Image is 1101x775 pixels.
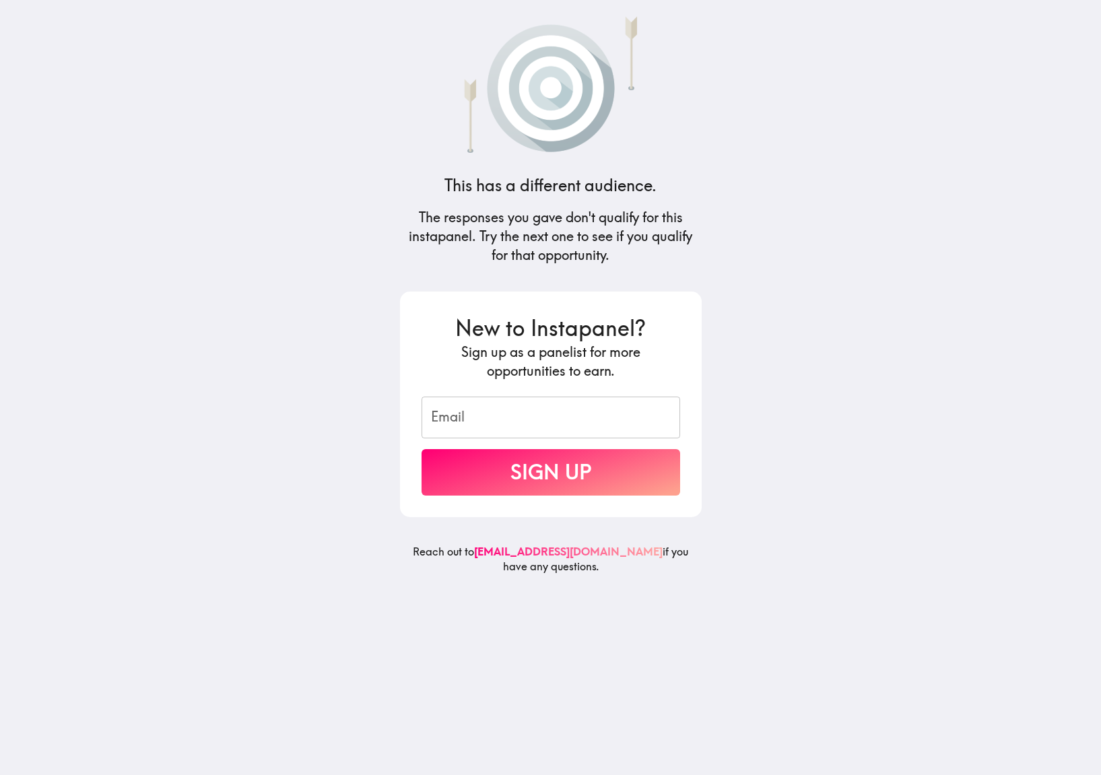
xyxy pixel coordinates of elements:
img: Arrows that have missed a target. [431,11,671,153]
h5: Sign up as a panelist for more opportunities to earn. [422,343,680,380]
h5: The responses you gave don't qualify for this instapanel. Try the next one to see if you qualify ... [400,208,702,265]
h4: This has a different audience. [444,174,657,197]
h6: Reach out to if you have any questions. [400,544,702,585]
a: [EMAIL_ADDRESS][DOMAIN_NAME] [474,545,663,558]
button: Sign Up [422,449,680,496]
h3: New to Instapanel? [422,313,680,343]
